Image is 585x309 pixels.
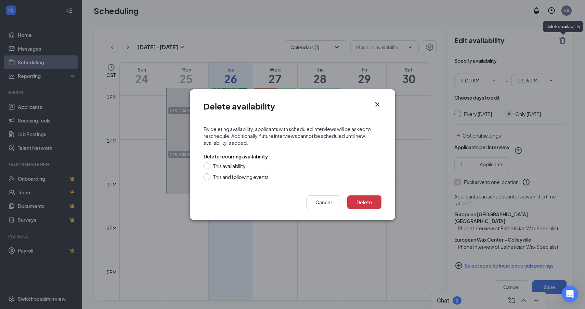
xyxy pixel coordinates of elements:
[213,173,269,180] div: This and following events
[373,100,381,108] button: Close
[562,286,578,302] div: Open Intercom Messenger
[373,100,381,108] svg: Cross
[213,163,246,169] div: This availability
[204,100,275,112] h1: Delete availability
[543,21,583,32] div: Delete availability
[204,153,268,160] div: Delete recurring availability
[347,195,381,209] button: Delete
[204,126,381,146] div: By deleting availability, applicants with scheduled interviews will be asked to reschedule. Addit...
[306,195,340,209] button: Cancel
